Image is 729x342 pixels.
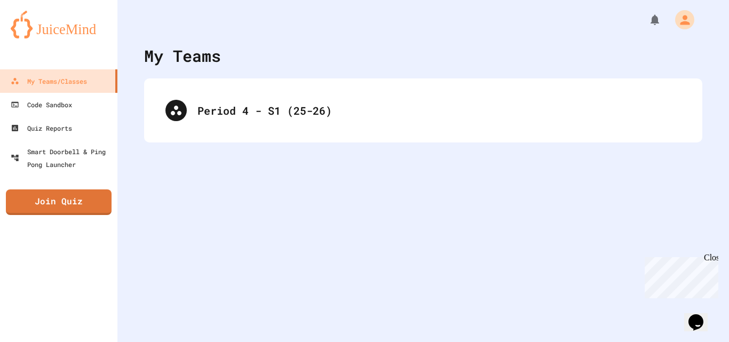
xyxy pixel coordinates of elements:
div: My Account [664,7,697,32]
img: logo-orange.svg [11,11,107,38]
div: Chat with us now!Close [4,4,74,68]
div: Smart Doorbell & Ping Pong Launcher [11,145,113,171]
div: Quiz Reports [11,122,72,134]
div: My Notifications [629,11,664,29]
div: Period 4 - S1 (25-26) [197,102,681,118]
div: Code Sandbox [11,98,72,111]
div: My Teams [144,44,221,68]
a: Join Quiz [6,189,112,215]
div: Period 4 - S1 (25-26) [155,89,692,132]
iframe: chat widget [684,299,718,331]
div: My Teams/Classes [11,75,87,88]
iframe: chat widget [640,253,718,298]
